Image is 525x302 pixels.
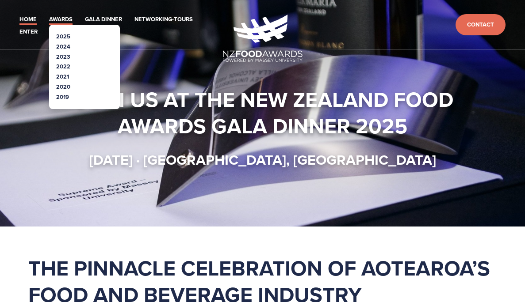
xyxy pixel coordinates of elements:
a: 2021 [56,72,69,81]
a: 2019 [56,93,69,101]
a: Enter [19,27,38,37]
a: Contact [456,14,506,36]
strong: Join us at the New Zealand Food Awards Gala Dinner 2025 [77,84,459,141]
a: 2024 [56,42,70,51]
a: 2023 [56,53,70,61]
strong: [DATE] · [GEOGRAPHIC_DATA], [GEOGRAPHIC_DATA] [89,149,436,170]
a: 2020 [56,83,70,91]
a: Networking-Tours [134,15,193,25]
a: Gala Dinner [85,15,122,25]
a: 2022 [56,62,70,71]
a: News [50,27,66,37]
a: Awards [49,15,73,25]
a: Partners [79,27,107,37]
a: Home [19,15,37,25]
